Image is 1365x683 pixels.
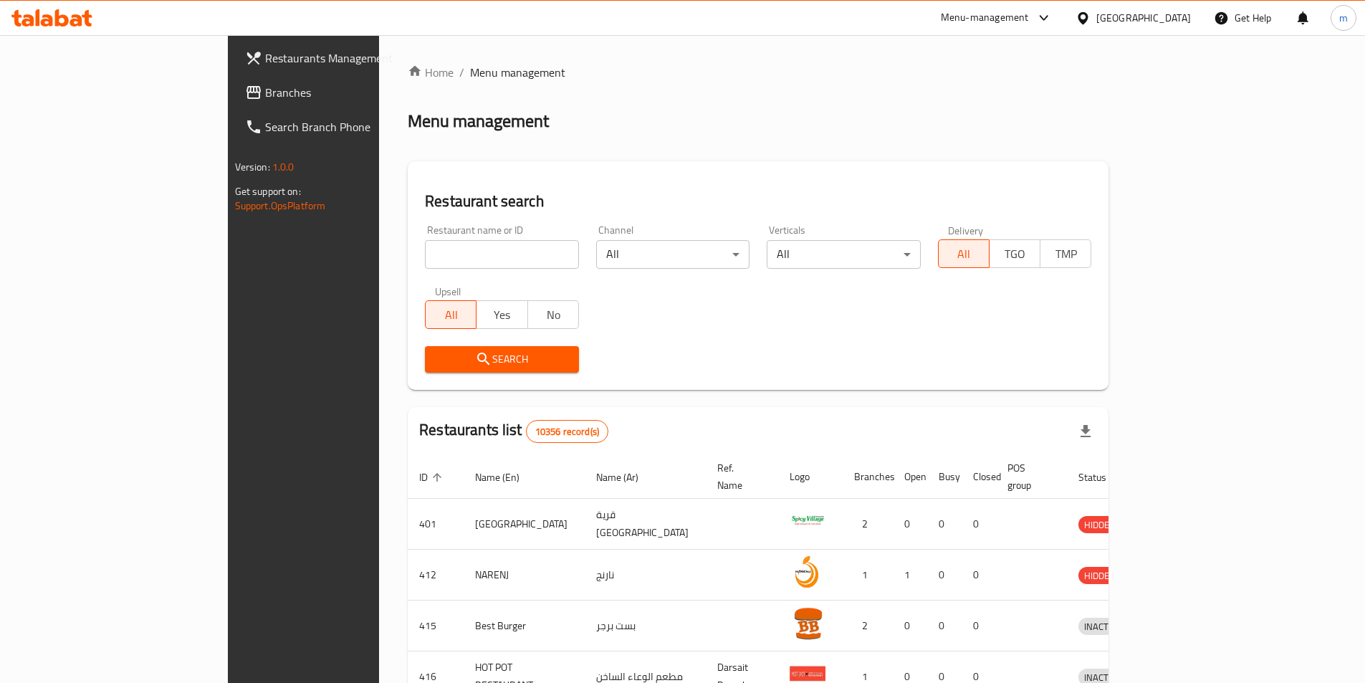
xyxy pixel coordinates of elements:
div: All [767,240,921,269]
td: قرية [GEOGRAPHIC_DATA] [585,499,706,550]
a: Branches [234,75,456,110]
th: Open [893,455,927,499]
div: Menu-management [941,9,1029,27]
button: Yes [476,300,527,329]
button: TGO [989,239,1040,268]
span: HIDDEN [1078,517,1121,533]
th: Logo [778,455,843,499]
a: Search Branch Phone [234,110,456,144]
span: Search [436,350,567,368]
nav: breadcrumb [408,64,1108,81]
td: NARENJ [464,550,585,601]
span: m [1339,10,1348,26]
span: All [944,244,984,264]
label: Upsell [435,286,461,296]
span: Name (Ar) [596,469,657,486]
span: Menu management [470,64,565,81]
span: All [431,305,471,325]
button: TMP [1040,239,1091,268]
span: ID [419,469,446,486]
span: Ref. Name [717,459,761,494]
button: All [425,300,476,329]
span: TMP [1046,244,1086,264]
div: HIDDEN [1078,567,1121,584]
span: 1.0.0 [272,158,294,176]
span: INACTIVE [1078,618,1127,635]
input: Search for restaurant name or ID.. [425,240,579,269]
td: نارنج [585,550,706,601]
td: 0 [962,550,996,601]
div: HIDDEN [1078,516,1121,533]
td: 2 [843,499,893,550]
span: POS group [1007,459,1050,494]
span: Restaurants Management [265,49,444,67]
td: بست برجر [585,601,706,651]
span: Name (En) [475,469,538,486]
span: Status [1078,469,1125,486]
div: [GEOGRAPHIC_DATA] [1096,10,1191,26]
td: [GEOGRAPHIC_DATA] [464,499,585,550]
td: 0 [927,601,962,651]
span: HIDDEN [1078,568,1121,584]
td: Best Burger [464,601,585,651]
th: Busy [927,455,962,499]
span: Branches [265,84,444,101]
li: / [459,64,464,81]
span: Yes [482,305,522,325]
a: Support.OpsPlatform [235,196,326,215]
h2: Restaurants list [419,419,608,443]
td: 0 [893,601,927,651]
div: Export file [1068,414,1103,449]
td: 0 [893,499,927,550]
span: No [534,305,573,325]
span: Version: [235,158,270,176]
button: All [938,239,990,268]
td: 0 [962,499,996,550]
td: 1 [843,550,893,601]
span: 10356 record(s) [527,425,608,439]
h2: Restaurant search [425,191,1091,212]
td: 0 [927,499,962,550]
div: Total records count [526,420,608,443]
td: 0 [927,550,962,601]
td: 0 [962,601,996,651]
span: TGO [995,244,1035,264]
a: Restaurants Management [234,41,456,75]
div: All [596,240,750,269]
th: Closed [962,455,996,499]
span: Search Branch Phone [265,118,444,135]
img: Best Burger [790,605,825,641]
button: No [527,300,579,329]
span: Get support on: [235,182,301,201]
img: Spicy Village [790,503,825,539]
th: Branches [843,455,893,499]
td: 2 [843,601,893,651]
img: NARENJ [790,554,825,590]
td: 1 [893,550,927,601]
button: Search [425,346,579,373]
label: Delivery [948,225,984,235]
h2: Menu management [408,110,549,133]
